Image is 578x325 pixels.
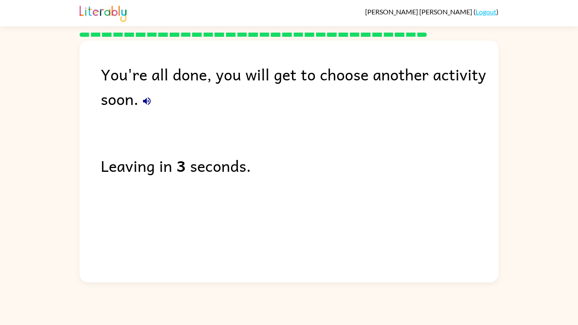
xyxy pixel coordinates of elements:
span: [PERSON_NAME] [PERSON_NAME] [365,8,473,16]
a: Logout [476,8,496,16]
div: You're all done, you will get to choose another activity soon. [101,62,498,111]
b: 3 [176,153,186,178]
div: ( ) [365,8,498,16]
div: Leaving in seconds. [101,153,498,178]
img: Literably [80,3,127,22]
